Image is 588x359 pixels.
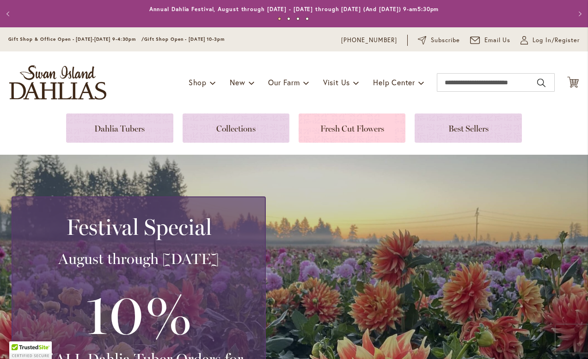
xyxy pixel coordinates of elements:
[306,17,309,20] button: 4 of 4
[287,17,290,20] button: 2 of 4
[323,77,350,87] span: Visit Us
[533,36,580,45] span: Log In/Register
[296,17,300,20] button: 3 of 4
[268,77,300,87] span: Our Farm
[149,6,439,13] a: Annual Dahlia Festival, August through [DATE] - [DATE] through [DATE] (And [DATE]) 9-am5:30pm
[24,277,254,350] h3: 10%
[8,36,144,42] span: Gift Shop & Office Open - [DATE]-[DATE] 9-4:30pm /
[278,17,281,20] button: 1 of 4
[24,214,254,240] h2: Festival Special
[431,36,460,45] span: Subscribe
[24,250,254,268] h3: August through [DATE]
[418,36,460,45] a: Subscribe
[189,77,207,87] span: Shop
[373,77,415,87] span: Help Center
[470,36,511,45] a: Email Us
[341,36,397,45] a: [PHONE_NUMBER]
[521,36,580,45] a: Log In/Register
[9,65,106,100] a: store logo
[570,5,588,23] button: Next
[230,77,245,87] span: New
[144,36,225,42] span: Gift Shop Open - [DATE] 10-3pm
[484,36,511,45] span: Email Us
